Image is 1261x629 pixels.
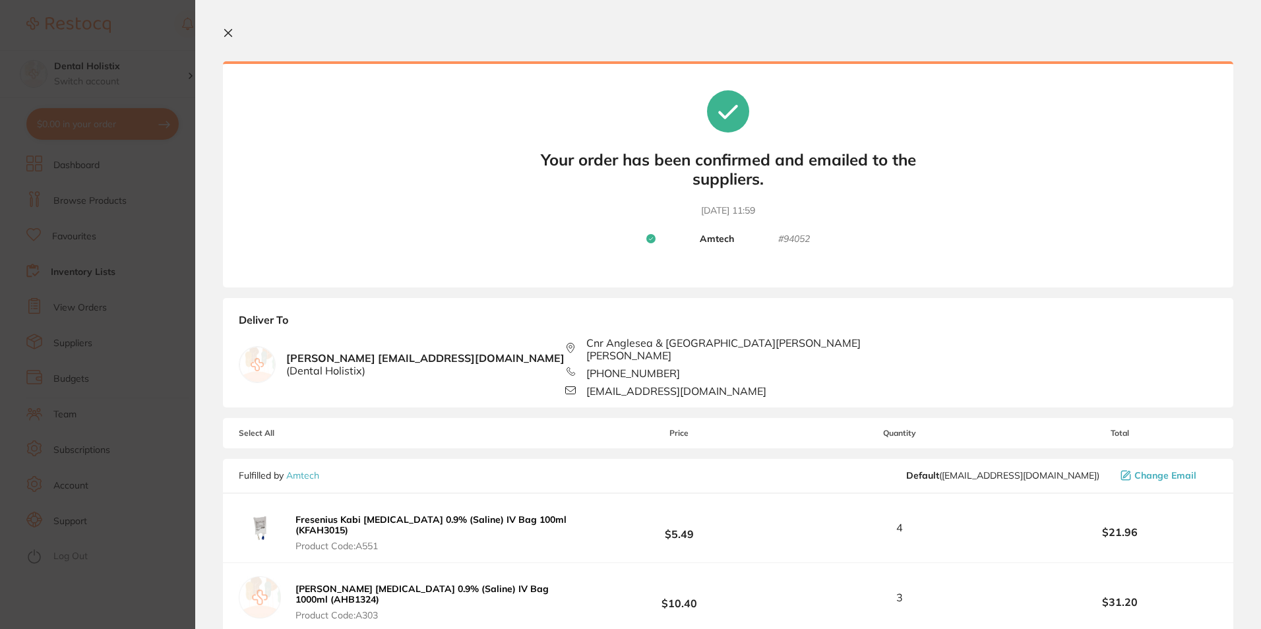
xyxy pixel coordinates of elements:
a: Amtech [286,469,319,481]
button: Change Email [1117,469,1217,481]
small: # 94052 [778,233,810,245]
span: Product Code: A303 [295,610,577,620]
img: empty.jpg [239,347,275,382]
b: $10.40 [581,585,777,610]
b: Default [906,469,939,481]
span: [EMAIL_ADDRESS][DOMAIN_NAME] [586,385,766,397]
b: [PERSON_NAME] [EMAIL_ADDRESS][DOMAIN_NAME] [286,352,565,376]
span: sales@amtech.co.nz [906,470,1099,481]
span: Quantity [777,429,1022,438]
button: [PERSON_NAME] [MEDICAL_DATA] 0.9% (Saline) IV Bag 1000ml (AHB1324) Product Code:A303 [292,583,581,621]
span: Price [581,429,777,438]
b: Your order has been confirmed and emailed to the suppliers. [530,150,926,189]
b: Deliver To [239,314,1217,337]
span: Total [1022,429,1217,438]
span: [PHONE_NUMBER] [586,367,680,379]
b: $31.20 [1022,596,1217,608]
span: Change Email [1134,470,1196,481]
button: Fresenius Kabi [MEDICAL_DATA] 0.9% (Saline) IV Bag 100ml (KFAH3015) Product Code:A551 [292,514,581,552]
p: Fulfilled by [239,470,319,481]
img: amdpcGJ6Mw [239,507,281,549]
b: $5.49 [581,516,777,540]
img: empty.jpg [239,576,281,618]
span: Select All [239,429,371,438]
b: $21.96 [1022,526,1217,538]
span: 3 [896,591,903,603]
span: 4 [896,522,903,533]
span: Cnr Anglesea & [GEOGRAPHIC_DATA][PERSON_NAME][PERSON_NAME] [586,337,892,361]
span: ( Dental Holistix ) [286,365,565,376]
span: Product Code: A551 [295,541,577,551]
b: Fresenius Kabi [MEDICAL_DATA] 0.9% (Saline) IV Bag 100ml (KFAH3015) [295,514,567,536]
b: [PERSON_NAME] [MEDICAL_DATA] 0.9% (Saline) IV Bag 1000ml (AHB1324) [295,583,549,605]
b: Amtech [700,233,734,245]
